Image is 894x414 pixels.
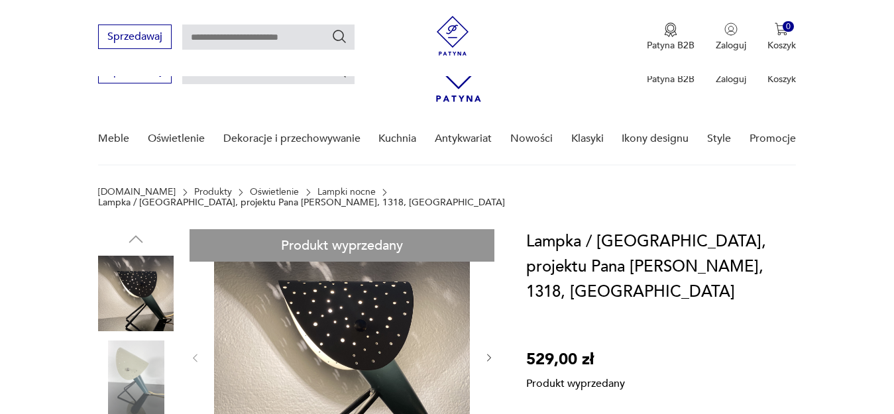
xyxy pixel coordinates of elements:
[622,113,689,164] a: Ikony designu
[223,113,361,164] a: Dekoracje i przechowywanie
[194,187,232,197] a: Produkty
[724,23,738,36] img: Ikonka użytkownika
[98,25,172,49] button: Sprzedawaj
[98,187,176,197] a: [DOMAIN_NAME]
[331,28,347,44] button: Szukaj
[647,23,695,52] a: Ikona medaluPatyna B2B
[775,23,788,36] img: Ikona koszyka
[767,39,796,52] p: Koszyk
[510,113,553,164] a: Nowości
[716,23,746,52] button: Zaloguj
[647,23,695,52] button: Patyna B2B
[526,372,625,391] p: Produkt wyprzedany
[433,16,473,56] img: Patyna - sklep z meblami i dekoracjami vintage
[664,23,677,37] img: Ikona medalu
[783,21,794,32] div: 0
[716,73,746,85] p: Zaloguj
[767,73,796,85] p: Koszyk
[378,113,416,164] a: Kuchnia
[647,73,695,85] p: Patyna B2B
[571,113,604,164] a: Klasyki
[707,113,731,164] a: Style
[148,113,205,164] a: Oświetlenie
[435,113,492,164] a: Antykwariat
[750,113,796,164] a: Promocje
[98,68,172,77] a: Sprzedawaj
[526,347,625,372] p: 529,00 zł
[647,39,695,52] p: Patyna B2B
[250,187,299,197] a: Oświetlenie
[98,197,505,208] p: Lampka / [GEOGRAPHIC_DATA], projektu Pana [PERSON_NAME], 1318, [GEOGRAPHIC_DATA]
[317,187,376,197] a: Lampki nocne
[716,39,746,52] p: Zaloguj
[526,229,805,305] h1: Lampka / [GEOGRAPHIC_DATA], projektu Pana [PERSON_NAME], 1318, [GEOGRAPHIC_DATA]
[767,23,796,52] button: 0Koszyk
[98,113,129,164] a: Meble
[98,33,172,42] a: Sprzedawaj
